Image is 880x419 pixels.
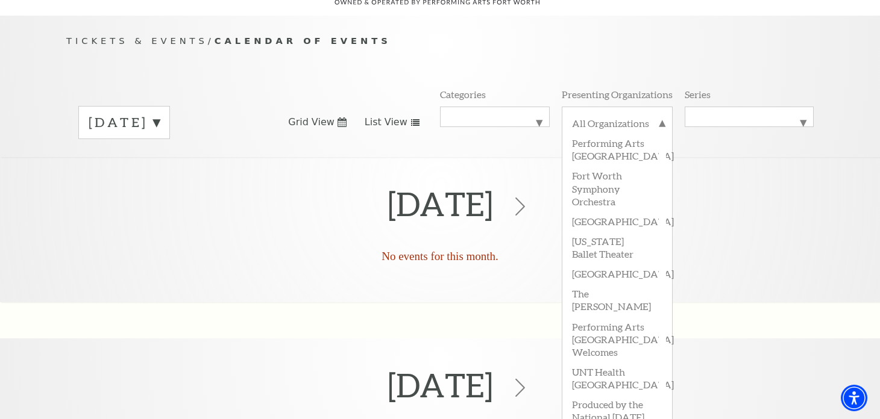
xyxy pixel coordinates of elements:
div: Accessibility Menu [841,385,867,411]
label: Performing Arts [GEOGRAPHIC_DATA] Welcomes [572,316,662,361]
span: List View [365,116,407,129]
label: Fort Worth Symphony Orchestra [572,165,662,210]
span: Calendar of Events [215,36,391,46]
label: [GEOGRAPHIC_DATA] [572,263,662,283]
label: The [PERSON_NAME] [572,283,662,315]
p: Presenting Organizations [562,88,673,101]
label: [US_STATE] Ballet Theater [572,231,662,263]
span: Grid View [288,116,335,129]
svg: Click to view the next month [511,379,529,397]
span: Tickets & Events [66,36,208,46]
label: [GEOGRAPHIC_DATA] [572,211,662,231]
p: Categories [440,88,486,101]
h2: [DATE] [388,166,493,241]
label: All Organizations [572,117,662,132]
p: Series [685,88,711,101]
label: Performing Arts [GEOGRAPHIC_DATA] [572,132,662,165]
label: [DATE] [89,113,160,132]
label: UNT Health [GEOGRAPHIC_DATA] [572,361,662,394]
svg: Click to view the next month [511,197,529,216]
p: / [66,34,814,49]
